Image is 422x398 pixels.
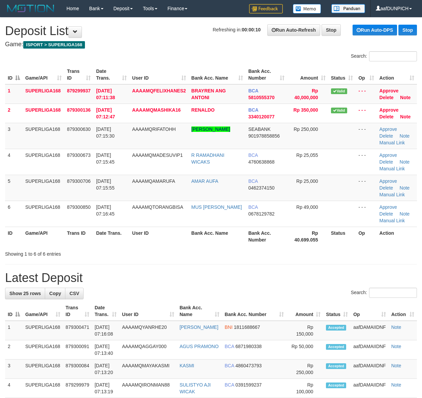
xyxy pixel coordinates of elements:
span: 879300673 [67,152,91,158]
td: SUPERLIGA168 [23,360,63,379]
td: 879300091 [63,340,92,360]
span: Copy 901978858856 to clipboard [248,133,280,139]
img: Feedback.jpg [249,4,283,13]
span: Accepted [326,325,346,331]
td: 3 [5,360,23,379]
td: aafDAMAIIDNF [351,360,388,379]
a: Note [400,133,410,139]
span: Valid transaction [331,108,347,113]
td: - - - [356,104,376,123]
a: Approve [380,126,397,132]
span: Accepted [326,344,346,350]
td: - - - [356,84,376,104]
td: 879300084 [63,360,92,379]
th: Action [377,227,417,246]
span: Copy 4760638868 to clipboard [248,159,275,165]
span: Show 25 rows [9,291,41,296]
span: 879300630 [67,126,91,132]
td: 1 [5,321,23,340]
span: [DATE] 07:15:55 [96,178,115,191]
td: SUPERLIGA168 [23,340,63,360]
th: Bank Acc. Number: activate to sort column ascending [246,65,288,84]
span: Copy 1811688667 to clipboard [234,324,260,330]
a: MUS [PERSON_NAME] [191,204,242,210]
span: BCA [248,204,258,210]
span: Copy 6871980338 to clipboard [235,344,262,349]
span: BCA [248,178,258,184]
td: SUPERLIGA168 [23,175,64,201]
span: AAAAMQFELIXHANES2 [132,88,186,93]
a: R RAMADHANI WICAKS [191,152,224,165]
th: User ID: activate to sort column ascending [119,302,177,321]
a: Approve [380,204,397,210]
td: 6 [5,201,23,227]
span: 879300850 [67,204,91,210]
td: SUPERLIGA168 [23,321,63,340]
td: - - - [356,201,376,227]
span: [DATE] 07:11:38 [96,88,115,100]
th: Game/API: activate to sort column ascending [23,65,64,84]
span: Copy 0462374150 to clipboard [248,185,275,191]
th: Bank Acc. Name [189,227,246,246]
td: AAAAMQYANRHE20 [119,321,177,340]
a: Note [391,324,401,330]
th: Date Trans.: activate to sort column ascending [92,302,119,321]
td: - - - [356,149,376,175]
th: Status: activate to sort column ascending [323,302,351,321]
a: Approve [380,88,399,93]
a: Delete [380,95,394,100]
span: 879300706 [67,178,91,184]
th: Action: activate to sort column ascending [389,302,417,321]
td: [DATE] 07:16:08 [92,321,119,340]
img: panduan.png [331,4,365,13]
td: [DATE] 07:13:19 [92,379,119,398]
td: AAAAMQMAYAKASMI [119,360,177,379]
td: aafDAMAIIDNF [351,340,388,360]
span: AAAAMQRIFATOHH [132,126,176,132]
td: 4 [5,149,23,175]
td: Rp 250,000 [287,360,323,379]
img: MOTION_logo.png [5,3,56,13]
label: Search: [351,288,417,298]
a: Copy [45,288,65,299]
th: Date Trans. [93,227,129,246]
td: SUPERLIGA168 [23,123,64,149]
a: Note [400,159,410,165]
span: Copy 4860473793 to clipboard [235,363,262,368]
span: ISPORT > SUPERLIGA168 [23,41,85,49]
td: aafDAMAIIDNF [351,321,388,340]
th: Trans ID [64,227,93,246]
span: Rp 49,000 [296,204,318,210]
a: [PERSON_NAME] [191,126,230,132]
a: CSV [65,288,84,299]
td: 879300471 [63,321,92,340]
td: SUPERLIGA168 [23,379,63,398]
th: Trans ID: activate to sort column ascending [63,302,92,321]
a: BRAYREN ANG ANTONI [191,88,226,100]
td: - - - [356,123,376,149]
th: Game/API [23,227,64,246]
th: Op [356,227,376,246]
td: [DATE] 07:13:20 [92,360,119,379]
a: Delete [380,114,394,119]
th: Amount: activate to sort column ascending [287,302,323,321]
span: [DATE] 07:15:45 [96,152,115,165]
a: Approve [380,152,397,158]
input: Search: [369,288,417,298]
a: Delete [380,185,393,191]
th: Bank Acc. Name: activate to sort column ascending [189,65,246,84]
span: Rp 25,000 [296,178,318,184]
span: 879300136 [67,107,91,113]
span: [DATE] 07:12:47 [96,107,115,119]
span: Copy [49,291,61,296]
td: 1 [5,84,23,104]
span: SEABANK [248,126,271,132]
span: [DATE] 07:15:30 [96,126,115,139]
img: Button%20Memo.svg [293,4,321,13]
span: BCA [225,363,234,368]
span: Valid transaction [331,88,347,94]
h4: Game: [5,41,417,48]
span: BCA [225,344,234,349]
td: 4 [5,379,23,398]
td: 879299979 [63,379,92,398]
